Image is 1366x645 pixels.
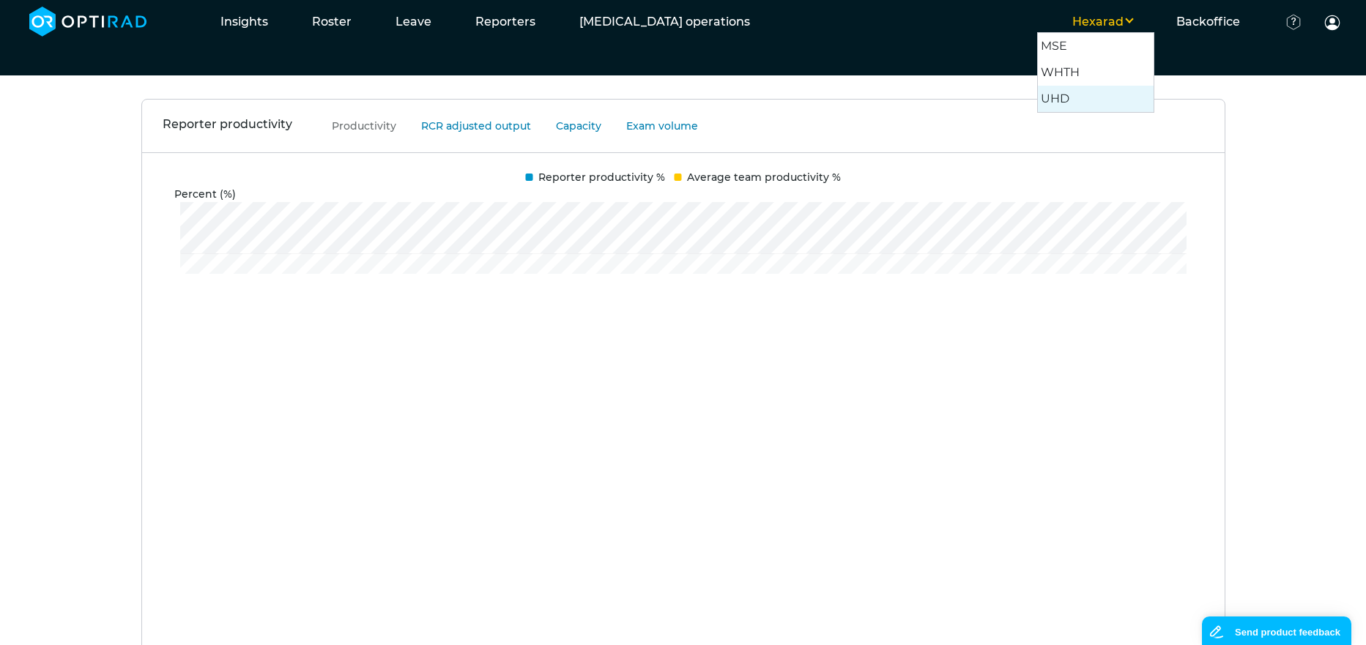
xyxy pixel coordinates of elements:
h3: Reporter productivity [163,117,292,135]
ul: Hexarad [1037,32,1154,113]
button: Productivity [314,118,401,135]
button: Capacity [538,118,606,135]
div: Percent (%) [174,187,1187,202]
button: Exam volume [609,118,702,135]
button: Hexarad [1050,13,1154,31]
button: MSE [1038,33,1154,59]
button: UHD [1038,86,1154,112]
img: brand-opti-rad-logos-blue-and-white-d2f68631ba2948856bd03f2d395fb146ddc8fb01b4b6e9315ea85fa773367... [29,7,147,37]
button: RCR adjusted output [404,118,535,135]
button: WHTH [1038,59,1154,86]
